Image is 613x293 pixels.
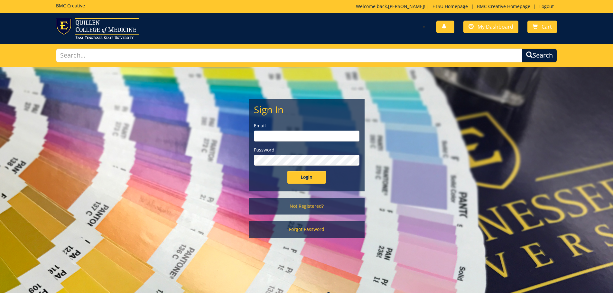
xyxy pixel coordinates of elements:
[56,3,85,8] h5: BMC Creative
[56,18,139,39] img: ETSU logo
[542,23,552,30] span: Cart
[254,123,359,129] label: Email
[536,3,557,9] a: Logout
[249,221,365,238] a: Forgot Password
[287,171,326,184] input: Login
[522,49,557,62] button: Search
[249,198,365,215] a: Not Registered?
[527,21,557,33] a: Cart
[478,23,513,30] span: My Dashboard
[254,104,359,115] h2: Sign In
[254,147,359,153] label: Password
[429,3,471,9] a: ETSU Homepage
[474,3,534,9] a: BMC Creative Homepage
[388,3,424,9] a: [PERSON_NAME]
[463,21,518,33] a: My Dashboard
[56,49,523,62] input: Search...
[356,3,557,10] p: Welcome back, ! | | |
